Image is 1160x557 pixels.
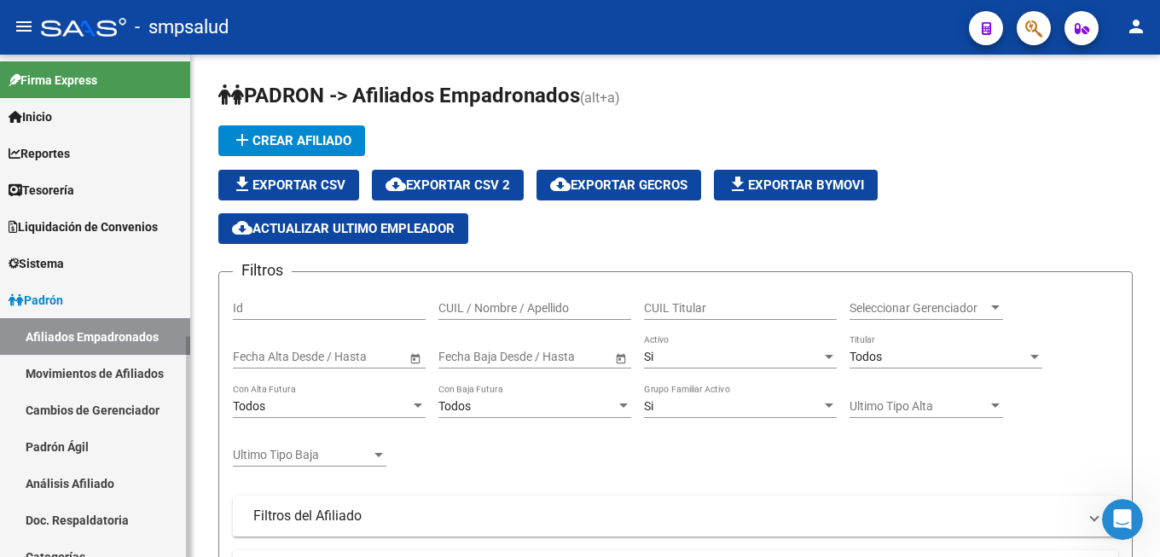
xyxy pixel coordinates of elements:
mat-panel-title: Filtros del Afiliado [253,507,1077,525]
button: Exportar Bymovi [714,170,878,200]
span: PADRON -> Afiliados Empadronados [218,84,580,107]
span: Exportar Bymovi [728,177,864,193]
span: Exportar CSV 2 [386,177,510,193]
mat-icon: cloud_download [550,174,571,194]
span: Ultimo Tipo Baja [233,448,371,462]
span: Padrón [9,291,63,310]
mat-icon: cloud_download [232,218,252,238]
span: Todos [850,350,882,363]
span: Reportes [9,144,70,163]
span: Si [644,350,653,363]
button: Open calendar [406,349,424,367]
span: Si [644,399,653,413]
span: Crear Afiliado [232,133,351,148]
button: Crear Afiliado [218,125,365,156]
input: Fecha fin [515,350,599,364]
span: (alt+a) [580,90,620,106]
input: Fecha inicio [438,350,501,364]
mat-icon: file_download [232,174,252,194]
button: Exportar CSV 2 [372,170,524,200]
span: Tesorería [9,181,74,200]
span: Todos [233,399,265,413]
span: Liquidación de Convenios [9,218,158,236]
button: Exportar GECROS [536,170,701,200]
button: Actualizar ultimo Empleador [218,213,468,244]
span: Todos [438,399,471,413]
span: Sistema [9,254,64,273]
mat-icon: add [232,130,252,150]
span: Exportar GECROS [550,177,687,193]
span: Firma Express [9,71,97,90]
span: Actualizar ultimo Empleador [232,221,455,236]
span: Inicio [9,107,52,126]
mat-expansion-panel-header: Filtros del Afiliado [233,496,1118,537]
button: Open calendar [612,349,629,367]
mat-icon: cloud_download [386,174,406,194]
span: Seleccionar Gerenciador [850,301,988,316]
mat-icon: menu [14,16,34,37]
input: Fecha fin [310,350,393,364]
iframe: Intercom live chat [1102,499,1143,540]
button: Exportar CSV [218,170,359,200]
mat-icon: file_download [728,174,748,194]
span: - smpsalud [135,9,229,46]
h3: Filtros [233,258,292,282]
span: Exportar CSV [232,177,345,193]
input: Fecha inicio [233,350,295,364]
mat-icon: person [1126,16,1146,37]
span: Ultimo Tipo Alta [850,399,988,414]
